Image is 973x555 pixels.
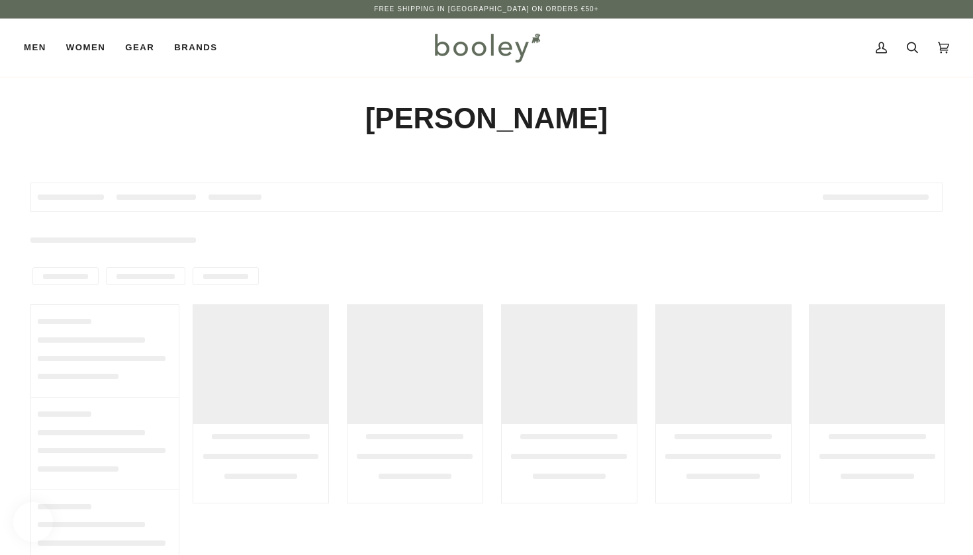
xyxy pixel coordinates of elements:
[24,41,46,54] span: Men
[429,28,545,67] img: Booley
[374,4,598,15] p: Free Shipping in [GEOGRAPHIC_DATA] on Orders €50+
[13,502,53,542] iframe: Button to open loyalty program pop-up
[66,41,105,54] span: Women
[125,41,154,54] span: Gear
[56,19,115,77] a: Women
[115,19,164,77] a: Gear
[164,19,227,77] a: Brands
[24,19,56,77] a: Men
[30,101,943,137] h1: [PERSON_NAME]
[174,41,217,54] span: Brands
